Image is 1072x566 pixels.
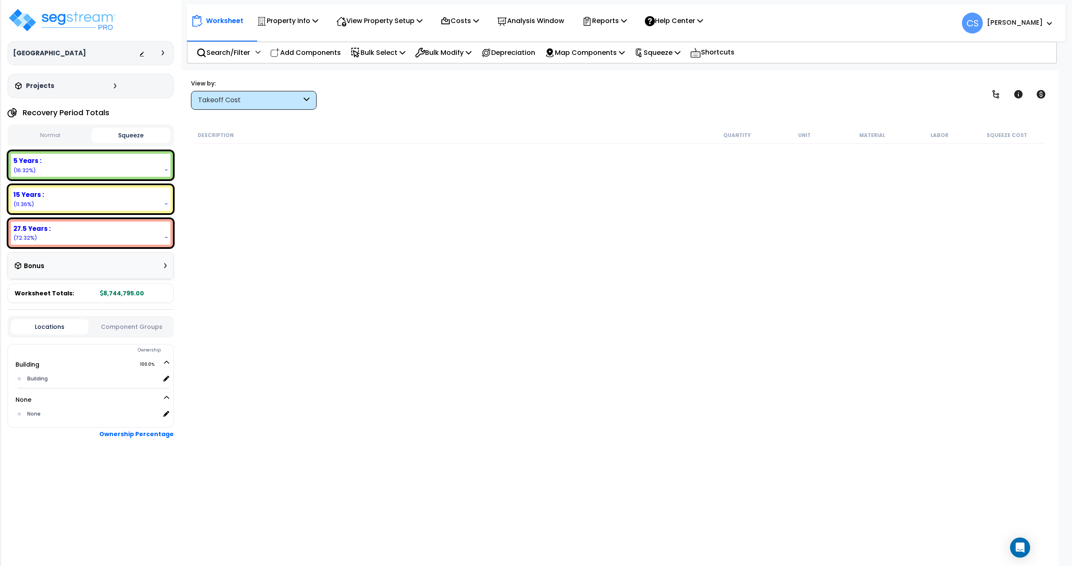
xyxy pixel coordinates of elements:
[25,409,160,419] div: None
[441,15,479,26] p: Costs
[723,132,751,139] small: Quantity
[265,43,345,62] div: Add Components
[481,47,535,58] p: Depreciation
[13,167,36,174] small: (16.32%)
[206,15,243,26] p: Worksheet
[13,156,41,165] b: 5 Years :
[15,360,39,369] a: Building 100.0%
[99,430,174,438] b: Ownership Percentage
[257,15,318,26] p: Property Info
[165,199,168,208] div: -
[645,15,703,26] p: Help Center
[13,224,51,233] b: 27.5 Years :
[582,15,627,26] p: Reports
[634,47,680,58] p: Squeeze
[23,109,109,117] h4: Recovery Period Totals
[685,42,739,63] div: Shortcuts
[987,132,1027,139] small: Squeeze Cost
[11,128,90,143] button: Normal
[690,47,734,59] p: Shortcuts
[859,132,885,139] small: Material
[497,15,564,26] p: Analysis Window
[13,234,37,241] small: (72.32%)
[15,289,74,297] span: Worksheet Totals:
[8,8,116,33] img: logo_pro_r.png
[165,165,168,174] div: -
[198,96,301,105] div: Takeoff Cost
[92,128,170,143] button: Squeeze
[13,49,86,57] h3: [GEOGRAPHIC_DATA]
[93,322,170,331] button: Component Groups
[336,15,423,26] p: View Property Setup
[25,374,160,384] div: Building
[270,47,341,58] p: Add Components
[15,395,31,404] a: None
[198,132,234,139] small: Description
[798,132,811,139] small: Unit
[987,18,1043,27] b: [PERSON_NAME]
[477,43,540,62] div: Depreciation
[11,319,88,334] button: Locations
[165,233,168,242] div: -
[100,289,144,297] b: 8,744,795.00
[25,345,173,355] div: Ownership
[24,263,44,270] h3: Bonus
[930,132,948,139] small: Labor
[13,190,44,199] b: 15 Years :
[13,201,34,208] small: (11.36%)
[1010,538,1030,558] div: Open Intercom Messenger
[26,82,54,90] h3: Projects
[140,359,162,370] span: 100.0%
[415,47,472,58] p: Bulk Modify
[196,47,250,58] p: Search/Filter
[350,47,405,58] p: Bulk Select
[545,47,625,58] p: Map Components
[962,13,983,34] span: CS
[191,79,317,88] div: View by:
